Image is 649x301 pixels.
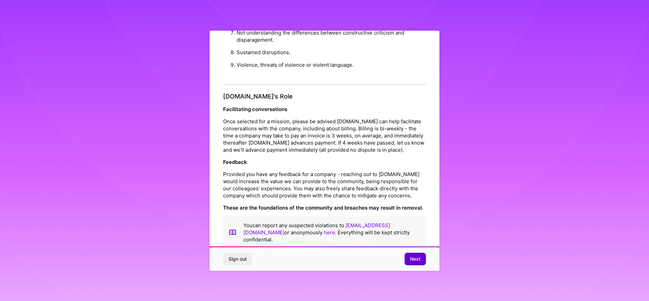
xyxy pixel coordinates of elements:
li: Violence, threats of violence or violent language. [237,59,426,71]
button: Next [405,253,426,265]
h4: [DOMAIN_NAME]’s Role [223,93,426,100]
span: Sign out [229,256,247,262]
p: Once selected for a mission, please be advised [DOMAIN_NAME] can help facilitate conversations wi... [223,117,426,153]
img: book icon [229,221,237,243]
p: Provided you have any feedback for a company - reaching out to [DOMAIN_NAME] would increase the v... [223,170,426,199]
p: You can report any suspected violations to or anonymously . Everything will be kept strictly conf... [243,221,420,243]
button: Sign out [223,253,252,265]
span: Next [410,256,420,262]
strong: Feedback [223,158,247,165]
a: here [324,229,335,235]
a: [EMAIL_ADDRESS][DOMAIN_NAME] [243,222,390,235]
li: Not understanding the differences between constructive criticism and disparagement. [237,26,426,46]
li: Sustained disruptions. [237,46,426,59]
strong: These are the foundations of the community and breaches may result in removal. [223,204,423,211]
strong: Facilitating conversations [223,106,287,112]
